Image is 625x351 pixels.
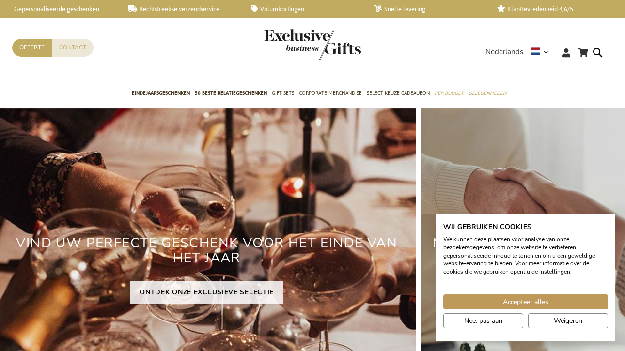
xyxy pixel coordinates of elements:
[251,5,359,13] a: Volumkortingen
[503,297,548,307] span: Accepteer alles
[528,313,608,328] button: Alle cookies weigeren
[132,88,190,98] span: Eindejaarsgeschenken
[264,29,361,61] img: Exclusive Business gifts logo
[272,88,294,98] span: Gift Sets
[374,5,482,13] a: Snelle levering
[554,316,582,326] span: Weigeren
[443,294,608,309] button: Accepteer alle cookies
[367,88,430,98] span: Select Keuze Cadeaubon
[443,223,608,231] h2: Wij gebruiken cookies
[469,88,506,98] span: Gelegenheden
[443,313,523,328] button: Pas cookie voorkeuren aan
[443,235,608,276] p: We kunnen deze plaatsen voor analyse van onze bezoekersgegevens, om onze website te verbeteren, g...
[497,5,605,13] a: Klanttevredenheid 4,6/5
[464,316,502,326] span: Nee, pas aan
[130,281,283,304] a: ONTDEK ONZE EXCLUSIEVE SELECTIE
[299,88,362,98] span: Corporate Merchandise
[485,46,523,58] span: Nederlands
[12,39,52,57] a: Offerte
[435,88,464,98] span: Per Budget
[52,39,94,57] a: Contact
[5,5,112,13] a: Gepersonaliseerde geschenken
[195,88,267,98] span: 50 beste relatiegeschenken
[128,5,235,13] a: Rechtstreekse verzendservice
[264,29,312,61] a: store logo
[485,46,555,58] div: Nederlands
